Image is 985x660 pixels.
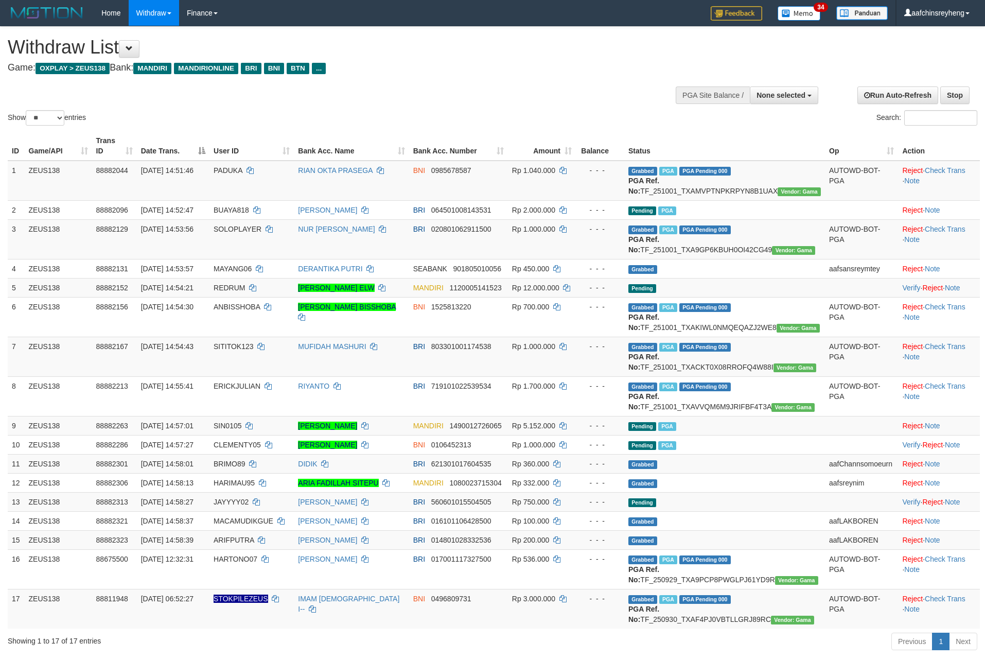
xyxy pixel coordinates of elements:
td: · [898,473,980,492]
a: Note [904,177,920,185]
a: Note [925,479,940,487]
span: ARIFPUTRA [214,536,254,544]
td: aafChannsomoeurn [825,454,898,473]
span: 88882301 [96,460,128,468]
a: Reject [922,498,943,506]
td: 3 [8,219,25,259]
b: PGA Ref. No: [628,353,659,371]
span: 88882167 [96,342,128,351]
a: [PERSON_NAME] [298,206,357,214]
td: · [898,530,980,549]
td: aafLAKBOREN [825,530,898,549]
td: 14 [8,511,25,530]
th: Date Trans.: activate to sort column descending [137,131,209,161]
span: Vendor URL: https://trx31.1velocity.biz [773,363,817,372]
span: Rp 360.000 [512,460,549,468]
td: · · [898,492,980,511]
span: BNI [264,63,284,74]
td: ZEUS138 [25,530,92,549]
a: Note [925,422,940,430]
a: DIDIK [298,460,317,468]
span: Rp 1.700.000 [512,382,555,390]
td: 10 [8,435,25,454]
td: 11 [8,454,25,473]
b: PGA Ref. No: [628,177,659,195]
span: MANDIRI [413,479,444,487]
a: IMAM [DEMOGRAPHIC_DATA] I-- [298,595,399,613]
td: ZEUS138 [25,219,92,259]
th: Action [898,131,980,161]
td: 2 [8,200,25,219]
span: Copy 1490012726065 to clipboard [449,422,501,430]
td: AUTOWD-BOT-PGA [825,297,898,337]
span: Copy 0985678587 to clipboard [431,166,471,175]
b: PGA Ref. No: [628,392,659,411]
a: Note [904,313,920,321]
td: TF_251001_TXAMVPTNPKRPYN8B1UAX [624,161,825,201]
span: Copy 1525813220 to clipboard [431,303,471,311]
span: BTN [287,63,309,74]
span: 88882129 [96,225,128,233]
th: Bank Acc. Number: activate to sort column ascending [409,131,508,161]
span: MACAMUDIKGUE [214,517,273,525]
span: [DATE] 14:54:30 [141,303,194,311]
td: · [898,511,980,530]
th: Amount: activate to sort column ascending [508,131,576,161]
span: 88882263 [96,422,128,430]
span: Copy 1080023715304 to clipboard [449,479,501,487]
a: Reject [922,284,943,292]
span: Marked by aafanarl [658,206,676,215]
span: Vendor URL: https://trx31.1velocity.biz [777,324,820,333]
span: Copy 621301017604535 to clipboard [431,460,491,468]
span: PGA Pending [679,383,731,391]
b: PGA Ref. No: [628,235,659,254]
a: [PERSON_NAME] [298,441,357,449]
td: · [898,454,980,473]
th: Balance [576,131,624,161]
th: Bank Acc. Name: activate to sort column ascending [294,131,409,161]
span: PADUKA [214,166,242,175]
span: Grabbed [628,517,657,526]
span: Rp 700.000 [512,303,549,311]
label: Show entries [8,110,86,126]
span: Rp 12.000.000 [512,284,559,292]
span: Copy 016101106428500 to clipboard [431,517,491,525]
div: - - - [580,497,620,507]
span: BRI [241,63,261,74]
span: REDRUM [214,284,245,292]
td: · · [898,278,980,297]
span: ANBISSHOBA [214,303,260,311]
button: None selected [750,86,818,104]
span: Marked by aafanarl [659,383,677,391]
span: Pending [628,284,656,293]
a: Note [945,498,960,506]
span: Vendor URL: https://trx31.1velocity.biz [771,403,815,412]
div: - - - [580,421,620,431]
a: Reject [902,382,923,390]
span: Grabbed [628,303,657,312]
th: Trans ID: activate to sort column ascending [92,131,137,161]
th: Op: activate to sort column ascending [825,131,898,161]
span: Copy 020801062911500 to clipboard [431,225,491,233]
span: Vendor URL: https://trx31.1velocity.biz [778,187,821,196]
a: Note [904,235,920,244]
td: ZEUS138 [25,297,92,337]
span: Copy 901805010056 to clipboard [453,265,501,273]
a: NUR [PERSON_NAME] [298,225,375,233]
td: 7 [8,337,25,376]
span: [DATE] 14:58:37 [141,517,194,525]
input: Search: [904,110,977,126]
a: Check Trans [925,225,965,233]
span: BRI [413,225,425,233]
span: BRI [413,517,425,525]
a: Verify [902,498,920,506]
span: Marked by aafpengsreynich [659,303,677,312]
a: Note [904,353,920,361]
span: Grabbed [628,167,657,176]
span: Grabbed [628,383,657,391]
th: ID [8,131,25,161]
a: [PERSON_NAME] [298,498,357,506]
a: Note [925,536,940,544]
span: Grabbed [628,343,657,352]
span: Copy 014801028332536 to clipboard [431,536,491,544]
